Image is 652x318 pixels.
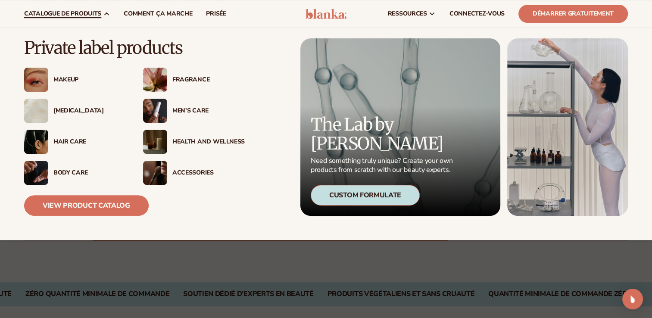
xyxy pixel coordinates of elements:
div: Fragrance [172,76,245,84]
img: Male holding moisturizer bottle. [143,99,167,123]
a: Pink blooming flower. Fragrance [143,68,245,92]
span: Catalogue de produits [24,10,101,17]
img: Female with glitter eye makeup. [24,68,48,92]
img: Cream moisturizer swatch. [24,99,48,123]
img: Female hair pulled back with clips. [24,130,48,154]
a: Candles and incense on table. Health And Wellness [143,130,245,154]
p: Private label products [24,38,245,57]
div: Makeup [53,76,126,84]
div: Men’s Care [172,107,245,115]
p: Need something truly unique? Create your own products from scratch with our beauty experts. [311,156,455,175]
div: Hair Care [53,138,126,146]
div: [MEDICAL_DATA] [53,107,126,115]
div: Custom Formulate [311,185,420,206]
a: Male hand applying moisturizer. Body Care [24,161,126,185]
span: CONNECTEZ-VOUS [449,10,505,17]
a: Cream moisturizer swatch. [MEDICAL_DATA] [24,99,126,123]
span: ressources [388,10,427,17]
a: Microscopic product formula. The Lab by [PERSON_NAME] Need something truly unique? Create your ow... [300,38,500,216]
img: Female in lab with equipment. [507,38,628,216]
a: Démarrer gratuitement [518,5,628,23]
a: Female with glitter eye makeup. Makeup [24,68,126,92]
p: The Lab by [PERSON_NAME] [311,115,455,153]
div: Body Care [53,169,126,177]
img: Pink blooming flower. [143,68,167,92]
a: Female with makeup brush. Accessories [143,161,245,185]
div: Accessories [172,169,245,177]
a: View Product Catalog [24,195,149,216]
img: Male hand applying moisturizer. [24,161,48,185]
div: Ouvrez Intercom Messenger [622,289,643,309]
img: Candles and incense on table. [143,130,167,154]
span: prisée [206,10,226,17]
div: Health And Wellness [172,138,245,146]
img: Female with makeup brush. [143,161,167,185]
img: logo [306,9,346,19]
a: Male holding moisturizer bottle. Men’s Care [143,99,245,123]
a: Female hair pulled back with clips. Hair Care [24,130,126,154]
span: Comment ça marche [124,10,192,17]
